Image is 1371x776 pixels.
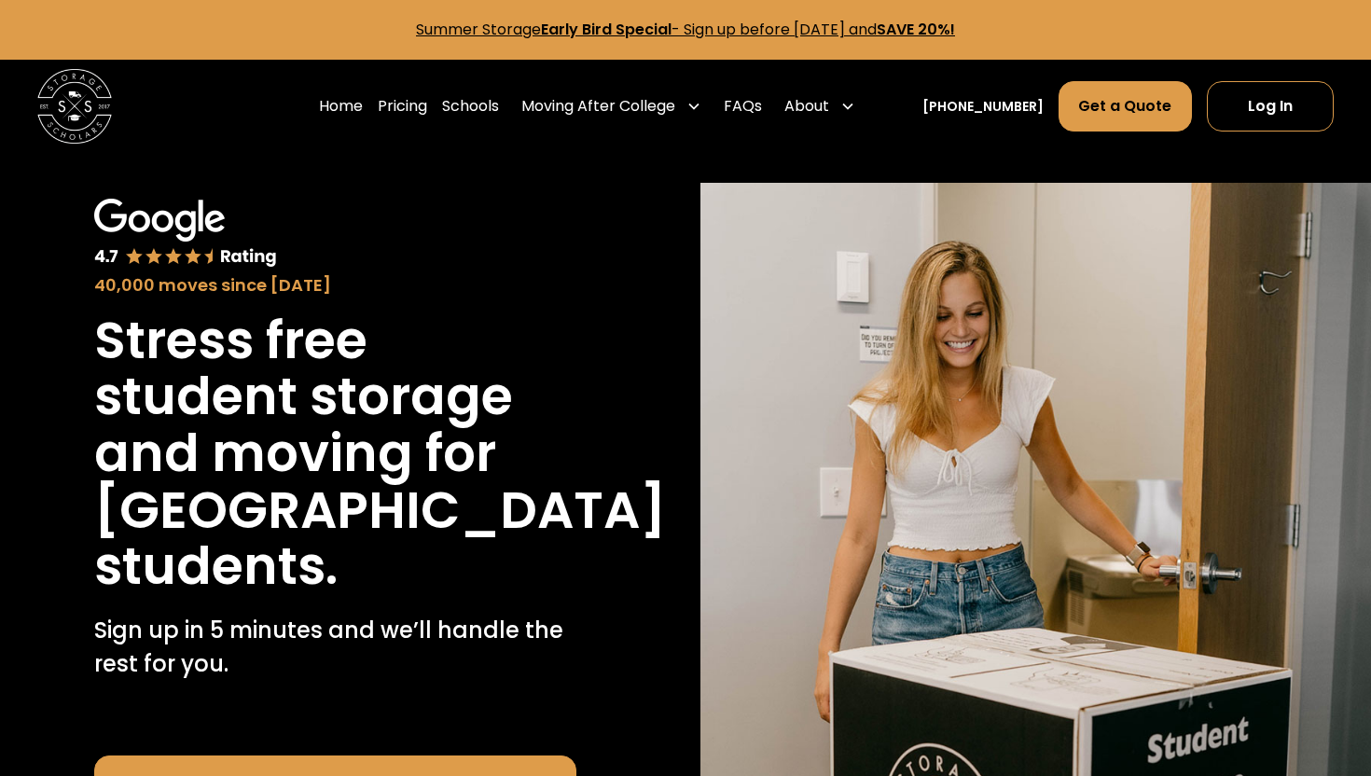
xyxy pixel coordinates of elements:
div: About [784,95,829,118]
a: Schools [442,80,499,132]
img: Google 4.7 star rating [94,199,278,269]
a: Home [319,80,363,132]
p: Sign up in 5 minutes and we’ll handle the rest for you. [94,614,577,681]
a: Pricing [378,80,427,132]
a: Log In [1207,81,1334,132]
h1: [GEOGRAPHIC_DATA] [94,482,666,539]
h1: students. [94,538,338,595]
h1: Stress free student storage and moving for [94,312,577,482]
a: FAQs [724,80,762,132]
strong: Early Bird Special [541,19,672,40]
div: Moving After College [521,95,675,118]
div: 40,000 moves since [DATE] [94,272,577,298]
img: Storage Scholars main logo [37,69,112,144]
a: [PHONE_NUMBER] [922,97,1044,117]
strong: SAVE 20%! [877,19,955,40]
a: Get a Quote [1059,81,1191,132]
a: Summer StorageEarly Bird Special- Sign up before [DATE] andSAVE 20%! [416,19,955,40]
